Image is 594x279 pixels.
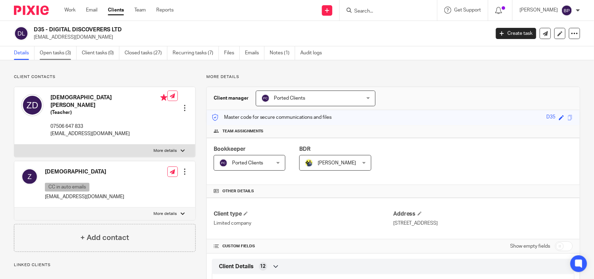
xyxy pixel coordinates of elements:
p: Client contacts [14,74,196,80]
h4: Address [393,210,573,218]
p: 07506 647 833 [50,123,167,130]
h4: [DEMOGRAPHIC_DATA] [45,168,124,176]
p: More details [206,74,580,80]
a: Work [64,7,76,14]
input: Search [354,8,416,15]
span: Get Support [454,8,481,13]
label: Show empty fields [510,243,550,250]
h5: (Teacher) [50,109,167,116]
a: Closed tasks (27) [125,46,167,60]
span: Ported Clients [232,161,263,165]
a: Open tasks (3) [40,46,77,60]
img: Pixie [14,6,49,15]
img: svg%3E [261,94,270,102]
p: Limited company [214,220,393,227]
a: Clients [108,7,124,14]
span: BDR [299,146,310,152]
a: Email [86,7,97,14]
p: [STREET_ADDRESS] [393,220,573,227]
a: Emails [245,46,264,60]
p: Linked clients [14,262,196,268]
a: Create task [496,28,536,39]
p: CC in auto emails [45,183,89,192]
span: Team assignments [222,129,264,134]
img: svg%3E [14,26,29,41]
p: More details [154,148,177,154]
a: Team [134,7,146,14]
h2: D35 - DIGITAL DISCOVERERS LTD [34,26,395,33]
p: [EMAIL_ADDRESS][DOMAIN_NAME] [34,34,485,41]
span: Client Details [219,263,254,270]
a: Recurring tasks (7) [173,46,219,60]
img: svg%3E [561,5,572,16]
img: svg%3E [21,168,38,185]
h4: Client type [214,210,393,218]
p: Master code for secure communications and files [212,114,332,121]
a: Audit logs [300,46,327,60]
a: Client tasks (0) [82,46,119,60]
span: Other details [222,188,254,194]
p: More details [154,211,177,217]
span: 12 [260,263,266,270]
p: [EMAIL_ADDRESS][DOMAIN_NAME] [45,193,124,200]
p: [PERSON_NAME] [520,7,558,14]
a: Reports [156,7,174,14]
span: [PERSON_NAME] [318,161,356,165]
h3: Client manager [214,95,249,102]
img: svg%3E [219,159,228,167]
span: Bookkeeper [214,146,246,152]
a: Files [224,46,240,60]
div: D35 [546,114,555,122]
img: Dennis-Starbridge.jpg [305,159,313,167]
h4: [DEMOGRAPHIC_DATA] [PERSON_NAME] [50,94,167,109]
a: Notes (1) [270,46,295,60]
i: Primary [160,94,167,101]
a: Details [14,46,34,60]
span: Ported Clients [274,96,306,101]
p: [EMAIL_ADDRESS][DOMAIN_NAME] [50,130,167,137]
h4: + Add contact [80,232,129,243]
img: svg%3E [21,94,43,116]
h4: CUSTOM FIELDS [214,243,393,249]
